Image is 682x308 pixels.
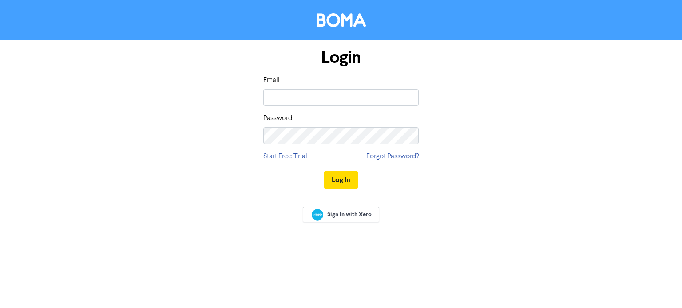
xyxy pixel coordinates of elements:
[303,207,379,222] a: Sign In with Xero
[312,209,323,221] img: Xero logo
[324,171,358,189] button: Log In
[263,75,280,86] label: Email
[327,211,372,218] span: Sign In with Xero
[263,47,419,68] h1: Login
[317,13,366,27] img: BOMA Logo
[366,151,419,162] a: Forgot Password?
[263,151,307,162] a: Start Free Trial
[263,113,292,124] label: Password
